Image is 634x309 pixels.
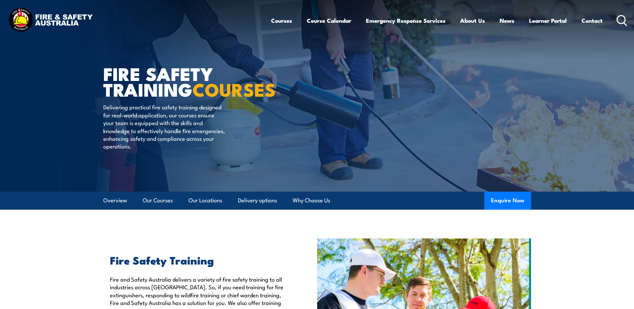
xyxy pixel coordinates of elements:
p: Delivering practical fire safety training designed for real-world application, our courses ensure... [103,103,225,150]
a: Why Choose Us [293,192,330,209]
a: Learner Portal [529,12,567,29]
a: Courses [271,12,292,29]
a: News [500,12,514,29]
a: Our Courses [143,192,173,209]
a: Our Locations [188,192,222,209]
button: Enquire Now [484,192,531,210]
a: Contact [582,12,603,29]
strong: COURSES [193,75,276,103]
a: About Us [460,12,485,29]
a: Delivery options [238,192,277,209]
a: Overview [103,192,127,209]
a: Emergency Response Services [366,12,446,29]
a: Course Calendar [307,12,351,29]
h2: Fire Safety Training [110,255,286,265]
h1: FIRE SAFETY TRAINING [103,66,268,97]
